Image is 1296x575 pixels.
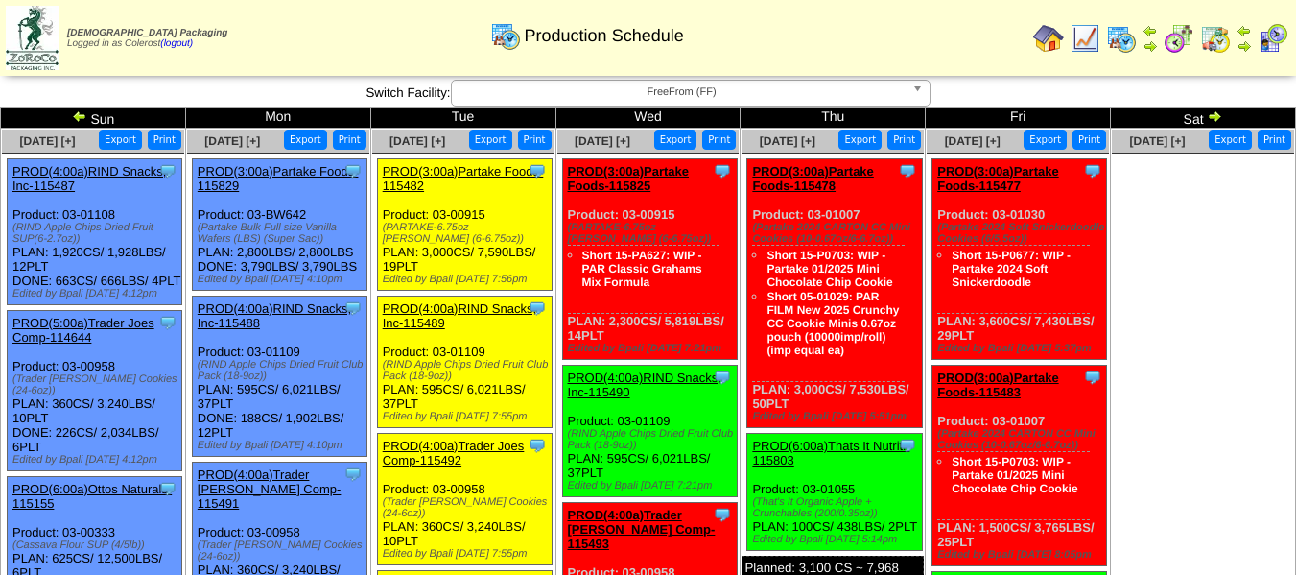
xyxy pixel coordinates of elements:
[67,28,227,49] span: Logged in as Colerost
[383,496,552,519] div: (Trader [PERSON_NAME] Cookies (24-6oz))
[198,359,366,382] div: (RIND Apple Chips Dried Fruit Club Pack (18-9oz))
[198,274,366,285] div: Edited by Bpali [DATE] 4:10pm
[568,428,737,451] div: (RIND Apple Chips Dried Fruit Club Pack (18-9oz))
[19,134,75,148] a: [DATE] [+]
[528,436,547,455] img: Tooltip
[383,274,552,285] div: Edited by Bpali [DATE] 7:56pm
[926,108,1111,129] td: Fri
[72,108,87,124] img: arrowleft.gif
[582,249,702,289] a: Short 15-PA627: WIP - PAR Classic Grahams Mix Formula
[1258,23,1288,54] img: calendarcustomer.gif
[747,159,922,428] div: Product: 03-01007 PLAN: 3,000CS / 7,530LBS / 50PLT
[8,311,182,471] div: Product: 03-00958 PLAN: 360CS / 3,240LBS / 10PLT DONE: 226CS / 2,034LBS / 6PLT
[1143,38,1158,54] img: arrowright.gif
[937,164,1058,193] a: PROD(3:00a)Partake Foods-115477
[198,539,366,563] div: (Trader [PERSON_NAME] Cookies (24-6oz))
[198,440,366,451] div: Edited by Bpali [DATE] 4:10pm
[752,439,909,467] a: PROD(6:00a)Thats It Nutriti-115803
[377,159,552,291] div: Product: 03-00915 PLAN: 3,000CS / 7,590LBS / 19PLT
[12,222,181,245] div: (RIND Apple Chips Dried Fruit SUP(6-2.7oz))
[370,108,555,129] td: Tue
[898,161,917,180] img: Tooltip
[937,222,1106,245] div: (Partake 2024 Soft Snickerdoodle Cookies (6/5.5oz))
[937,549,1106,561] div: Edited by Bpali [DATE] 8:05pm
[383,222,552,245] div: (PARTAKE-6.75oz [PERSON_NAME] (6-6.75oz))
[1164,23,1194,54] img: calendarblend.gif
[1,108,186,129] td: Sun
[343,161,363,180] img: Tooltip
[1200,23,1231,54] img: calendarinout.gif
[12,482,172,511] a: PROD(6:00a)Ottos Naturals-115155
[1070,23,1100,54] img: line_graph.gif
[8,159,182,305] div: Product: 03-01108 PLAN: 1,920CS / 1,928LBS / 12PLT DONE: 663CS / 666LBS / 4PLT
[1083,161,1102,180] img: Tooltip
[1033,23,1064,54] img: home.gif
[192,159,366,291] div: Product: 03-BW642 PLAN: 2,800LBS / 2,800LBS DONE: 3,790LBS / 3,790LBS
[12,288,181,299] div: Edited by Bpali [DATE] 4:12pm
[383,359,552,382] div: (RIND Apple Chips Dried Fruit Club Pack (18-9oz))
[12,316,154,345] a: PROD(5:00a)Trader Joes Comp-114644
[343,465,363,484] img: Tooltip
[1111,108,1296,129] td: Sat
[383,411,552,422] div: Edited by Bpali [DATE] 7:55pm
[898,436,917,455] img: Tooltip
[575,134,630,148] a: [DATE] [+]
[568,371,721,399] a: PROD(4:00a)RIND Snacks, Inc-115490
[1209,130,1252,150] button: Export
[555,108,741,129] td: Wed
[702,130,736,150] button: Print
[1237,23,1252,38] img: arrowleft.gif
[752,411,921,422] div: Edited by Bpali [DATE] 5:51pm
[932,159,1107,360] div: Product: 03-01030 PLAN: 3,600CS / 7,430LBS / 29PLT
[284,130,327,150] button: Export
[752,222,921,245] div: (Partake 2024 CARTON CC Mini Cookies (10-0.67oz/6-6.7oz))
[12,373,181,396] div: (Trader [PERSON_NAME] Cookies (24-6oz))
[562,159,737,360] div: Product: 03-00915 PLAN: 2,300CS / 5,819LBS / 14PLT
[158,161,177,180] img: Tooltip
[838,130,882,150] button: Export
[383,301,536,330] a: PROD(4:00a)RIND Snacks, Inc-115489
[518,130,552,150] button: Print
[198,467,342,511] a: PROD(4:00a)Trader [PERSON_NAME] Comp-115491
[945,134,1001,148] a: [DATE] [+]
[568,480,737,491] div: Edited by Bpali [DATE] 7:21pm
[158,313,177,332] img: Tooltip
[67,28,227,38] span: [DEMOGRAPHIC_DATA] Packaging
[1024,130,1067,150] button: Export
[343,299,363,318] img: Tooltip
[12,539,181,551] div: (Cassava Flour SUP (4/5lb))
[766,249,892,289] a: Short 15-P0703: WIP - Partake 01/2025 Mini Chocolate Chip Cookie
[713,368,732,387] img: Tooltip
[1258,130,1291,150] button: Print
[383,548,552,560] div: Edited by Bpali [DATE] 7:55pm
[1106,23,1137,54] img: calendarprod.gif
[383,164,544,193] a: PROD(3:00a)Partake Foods-115482
[747,434,922,551] div: Product: 03-01055 PLAN: 100CS / 438LBS / 2PLT
[389,134,445,148] a: [DATE] [+]
[198,222,366,245] div: (Partake Bulk Full size Vanilla Wafers (LBS) (Super Sac))
[760,134,815,148] span: [DATE] [+]
[1129,134,1185,148] a: [DATE] [+]
[158,479,177,498] img: Tooltip
[887,130,921,150] button: Print
[654,130,697,150] button: Export
[12,454,181,466] div: Edited by Bpali [DATE] 4:12pm
[459,81,905,104] span: FreeFrom (FF)
[198,164,359,193] a: PROD(3:00a)Partake Foods-115829
[568,343,737,354] div: Edited by Bpali [DATE] 7:21pm
[937,371,1058,399] a: PROD(3:00a)Partake Foods-115483
[952,249,1071,289] a: Short 15-P0677: WIP - Partake 2024 Soft Snickerdoodle
[333,130,366,150] button: Print
[713,161,732,180] img: Tooltip
[99,130,142,150] button: Export
[377,434,552,565] div: Product: 03-00958 PLAN: 360CS / 3,240LBS / 10PLT
[713,505,732,524] img: Tooltip
[528,161,547,180] img: Tooltip
[204,134,260,148] span: [DATE] [+]
[766,290,899,357] a: Short 05-01029: PAR FILM New 2025 Crunchy CC Cookie Minis 0.67oz pouch (10000imp/roll) (imp equal...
